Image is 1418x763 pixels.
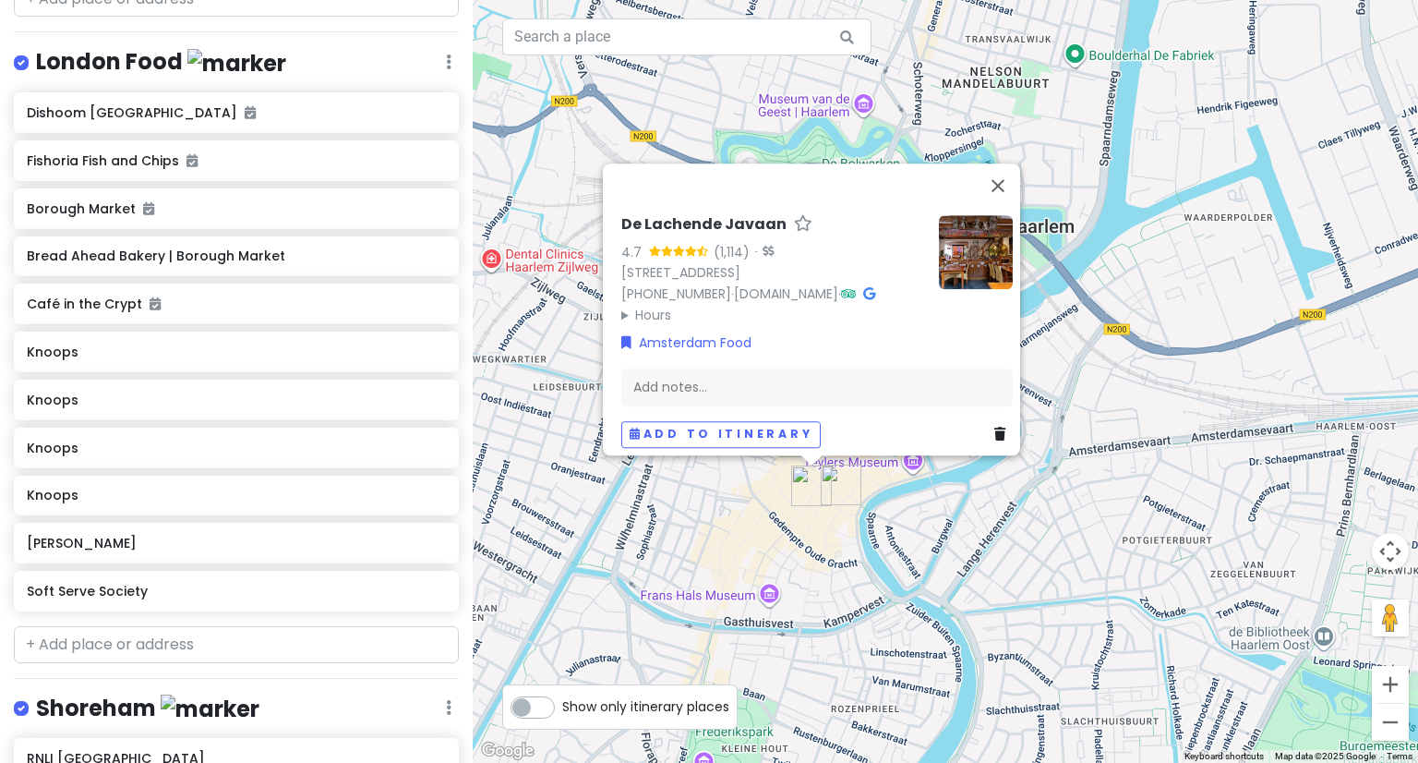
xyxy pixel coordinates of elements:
div: Add notes... [621,369,1013,407]
span: Map data ©2025 Google [1275,751,1376,761]
h6: Knoops [27,440,445,456]
h6: Knoops [27,487,445,503]
img: Google [477,739,538,763]
a: [PHONE_NUMBER] [621,285,731,303]
button: Add to itinerary [621,421,821,448]
i: Added to itinerary [245,106,256,119]
h6: Knoops [27,344,445,360]
input: + Add place or address [14,626,459,663]
h4: Shoreham [36,694,259,724]
button: Keyboard shortcuts [1184,750,1264,763]
div: · · [621,215,924,325]
a: [STREET_ADDRESS] [621,263,740,282]
h6: Café in the Crypt [27,296,445,312]
i: Added to itinerary [186,154,198,167]
a: Delete place [994,425,1013,445]
button: Close [976,163,1020,208]
h6: Borough Market [27,200,445,217]
div: (1,114) [714,242,750,262]
img: marker [187,49,286,78]
div: · [750,244,774,262]
a: [DOMAIN_NAME] [734,285,838,303]
button: Drag Pegman onto the map to open Street View [1372,599,1409,636]
input: Search a place [502,18,871,55]
div: De Lachende Javaan [784,458,839,514]
button: Zoom in [1372,666,1409,703]
button: Zoom out [1372,704,1409,741]
div: Coffee Habits Specialty Coffee Kleine Houtstraat [813,457,869,513]
div: 4.7 [621,242,649,262]
i: Google Maps [863,287,875,300]
h6: De Lachende Javaan [621,215,787,235]
summary: Hours [621,305,924,325]
a: Terms (opens in new tab) [1387,751,1412,761]
a: Open this area in Google Maps (opens a new window) [477,739,538,763]
button: Map camera controls [1372,533,1409,570]
h6: [PERSON_NAME] [27,535,445,551]
h6: Dishoom [GEOGRAPHIC_DATA] [27,104,445,121]
h6: Bread Ahead Bakery | Borough Market [27,248,445,264]
span: Show only itinerary places [562,696,729,717]
h6: Fishoria Fish and Chips [27,152,445,169]
a: Amsterdam Food [621,333,751,353]
i: Added to itinerary [150,297,161,310]
img: marker [161,695,259,723]
img: Picture of the place [939,215,1013,289]
a: Star place [794,215,812,235]
h6: Knoops [27,392,445,408]
i: Added to itinerary [143,202,154,215]
h6: Soft Serve Society [27,583,445,599]
h4: London Food [36,47,286,78]
i: Tripadvisor [841,287,856,300]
